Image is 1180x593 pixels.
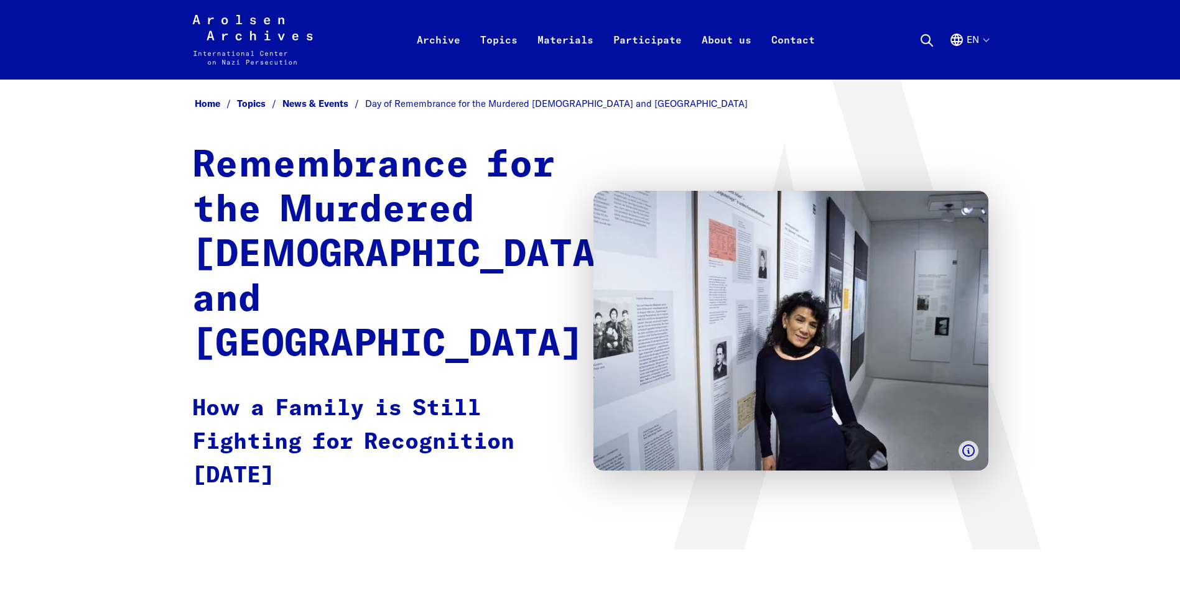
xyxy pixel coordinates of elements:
[593,191,988,471] img: Ramona Sendlinger visiting an exhibition at the Munich Documentation Center for the History of Na...
[527,30,603,80] a: Materials
[407,15,825,65] nav: Primary
[692,30,761,80] a: About us
[761,30,825,80] a: Contact
[407,30,470,80] a: Archive
[603,30,692,80] a: Participate
[237,98,282,109] a: Topics
[192,398,514,487] strong: How a Family is Still Fighting for Recognition [DATE]
[365,98,748,109] span: Day of Remembrance for the Murdered [DEMOGRAPHIC_DATA] and [GEOGRAPHIC_DATA]
[192,147,618,364] strong: Remembrance for the Murdered [DEMOGRAPHIC_DATA] and [GEOGRAPHIC_DATA]
[282,98,365,109] a: News & Events
[959,441,978,461] button: Show caption
[949,32,988,77] button: English, language selection
[192,94,988,114] nav: Breadcrumb
[470,30,527,80] a: Topics
[195,98,237,109] a: Home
